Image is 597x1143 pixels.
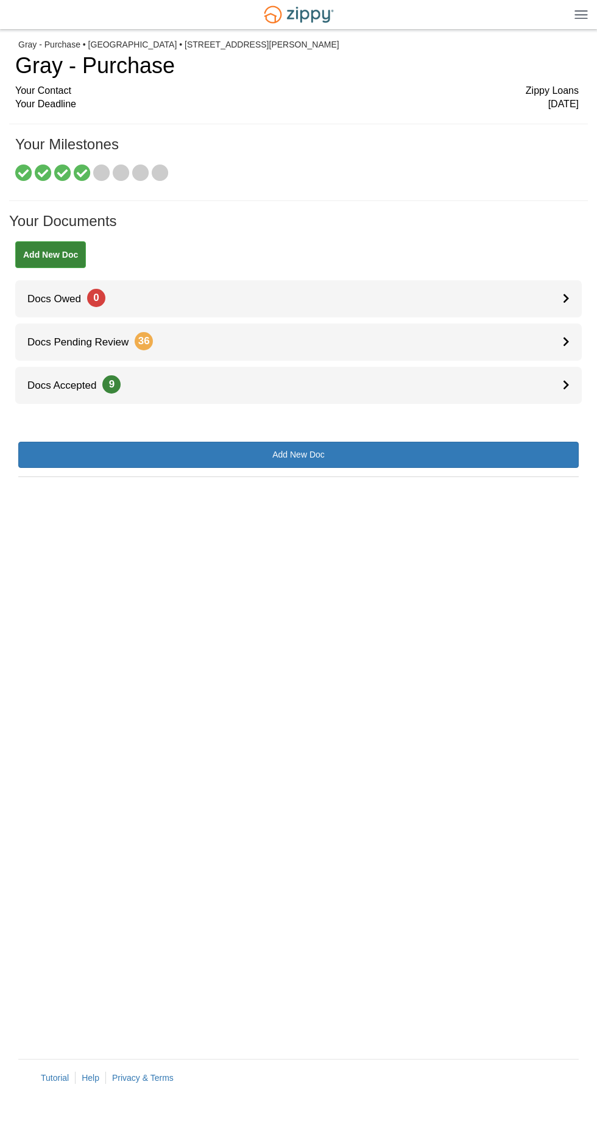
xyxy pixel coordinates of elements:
[41,1073,69,1083] a: Tutorial
[15,324,582,361] a: Docs Pending Review36
[135,332,153,350] span: 36
[18,442,579,468] a: Add New Doc
[15,136,579,165] h1: Your Milestones
[15,293,105,305] span: Docs Owed
[9,213,588,241] h1: Your Documents
[574,10,588,19] img: Mobile Dropdown Menu
[112,1073,174,1083] a: Privacy & Terms
[15,367,582,404] a: Docs Accepted9
[102,375,121,394] span: 9
[15,336,153,348] span: Docs Pending Review
[15,97,579,111] div: Your Deadline
[15,380,121,391] span: Docs Accepted
[548,97,579,111] span: [DATE]
[15,280,582,317] a: Docs Owed0
[18,40,579,50] div: Gray - Purchase • [GEOGRAPHIC_DATA] • [STREET_ADDRESS][PERSON_NAME]
[87,289,105,307] span: 0
[15,241,86,268] a: Add New Doc
[526,84,579,98] span: Zippy Loans
[15,84,579,98] div: Your Contact
[15,54,579,78] h1: Gray - Purchase
[82,1073,99,1083] a: Help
